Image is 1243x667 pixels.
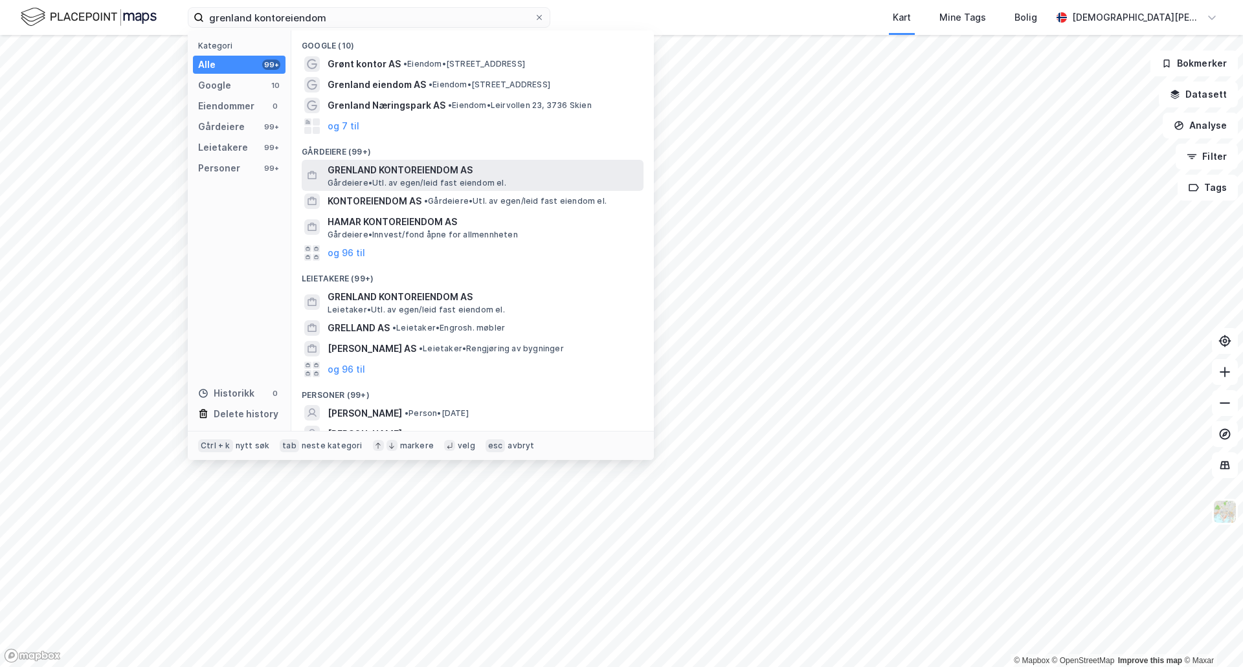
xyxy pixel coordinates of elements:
div: Google [198,78,231,93]
button: Bokmerker [1150,50,1238,76]
a: Mapbox homepage [4,648,61,663]
span: • [419,344,423,353]
a: Improve this map [1118,656,1182,665]
span: Eiendom • [STREET_ADDRESS] [429,80,550,90]
span: • [403,59,407,69]
div: velg [458,441,475,451]
div: avbryt [508,441,534,451]
div: 10 [270,80,280,91]
span: Leietaker • Utl. av egen/leid fast eiendom el. [328,305,505,315]
span: Leietaker • Engrosh. møbler [392,323,505,333]
span: Grenland Næringspark AS [328,98,445,113]
button: og 96 til [328,245,365,261]
button: Tags [1178,175,1238,201]
div: Delete history [214,406,278,422]
div: Ctrl + k [198,439,233,452]
div: Personer [198,160,240,176]
span: GRELLAND AS [328,320,390,336]
span: Grønt kontor AS [328,56,401,72]
div: [DEMOGRAPHIC_DATA][PERSON_NAME] [1072,10,1202,25]
button: Filter [1176,144,1238,169]
div: Kart [893,10,911,25]
span: KONTOREIENDOM AS [328,193,421,209]
div: Kategori [198,41,286,50]
span: • [405,429,409,439]
div: 99+ [262,163,280,173]
span: Grenland eiendom AS [328,77,426,93]
div: Bolig [1014,10,1037,25]
div: neste kategori [302,441,363,451]
iframe: Chat Widget [1178,605,1243,667]
div: Alle [198,57,216,72]
span: Leietaker • Rengjøring av bygninger [419,344,564,354]
div: Personer (99+) [291,380,654,403]
span: [PERSON_NAME] [328,406,402,421]
div: Gårdeiere (99+) [291,137,654,160]
span: • [405,408,409,418]
div: Leietakere [198,140,248,155]
div: Gårdeiere [198,119,245,135]
div: esc [486,439,506,452]
div: markere [400,441,434,451]
span: • [392,323,396,333]
div: 0 [270,388,280,399]
button: Datasett [1159,82,1238,107]
a: OpenStreetMap [1052,656,1115,665]
div: 99+ [262,142,280,153]
span: [PERSON_NAME] [328,426,402,442]
span: Gårdeiere • Utl. av egen/leid fast eiendom el. [328,178,506,188]
span: • [424,196,428,206]
span: • [448,100,452,110]
input: Søk på adresse, matrikkel, gårdeiere, leietakere eller personer [204,8,534,27]
div: Leietakere (99+) [291,263,654,287]
button: og 96 til [328,362,365,377]
div: nytt søk [236,441,270,451]
img: logo.f888ab2527a4732fd821a326f86c7f29.svg [21,6,157,28]
a: Mapbox [1014,656,1049,665]
span: Eiendom • Leirvollen 23, 3736 Skien [448,100,592,111]
div: 99+ [262,60,280,70]
span: [PERSON_NAME] AS [328,341,416,356]
button: Analyse [1163,113,1238,138]
div: 99+ [262,122,280,132]
img: Z [1213,499,1237,524]
div: Google (10) [291,30,654,54]
div: 0 [270,101,280,111]
span: Eiendom • [STREET_ADDRESS] [403,59,525,69]
div: Mine Tags [939,10,986,25]
span: GRENLAND KONTOREIENDOM AS [328,289,638,305]
span: Person • [DATE] [405,408,469,419]
span: HAMAR KONTOREIENDOM AS [328,214,638,230]
span: • [429,80,432,89]
div: Kontrollprogram for chat [1178,605,1243,667]
span: Gårdeiere • Innvest/fond åpne for allmennheten [328,230,518,240]
span: Gårdeiere • Utl. av egen/leid fast eiendom el. [424,196,607,206]
div: Eiendommer [198,98,254,114]
span: Person • [DATE] [405,429,469,439]
div: Historikk [198,386,254,401]
div: tab [280,439,299,452]
button: og 7 til [328,118,359,134]
span: GRENLAND KONTOREIENDOM AS [328,162,638,178]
